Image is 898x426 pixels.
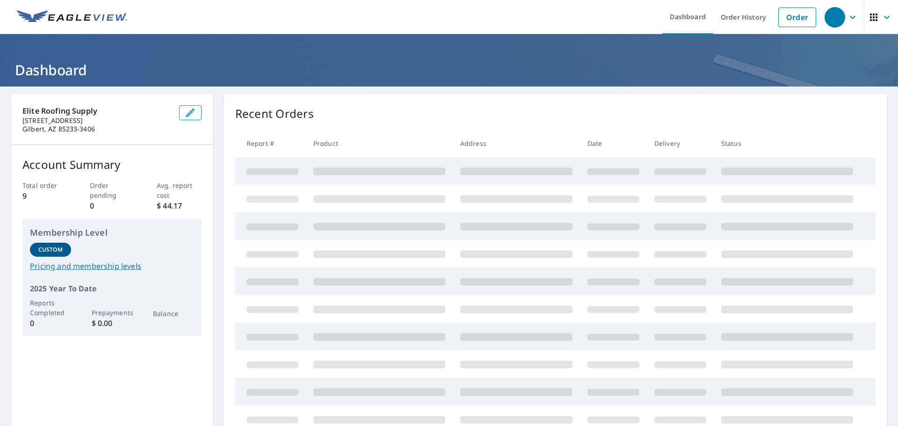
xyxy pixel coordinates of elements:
th: Address [453,130,580,157]
p: Total order [22,181,67,190]
th: Delivery [647,130,714,157]
a: Pricing and membership levels [30,260,194,272]
p: Prepayments [92,308,133,318]
p: Recent Orders [235,105,314,122]
p: Membership Level [30,226,194,239]
p: 0 [30,318,71,329]
p: Order pending [90,181,135,200]
p: 0 [90,200,135,211]
p: Balance [153,309,194,318]
p: Gilbert, AZ 85233-3406 [22,125,172,133]
th: Product [306,130,453,157]
p: Avg. report cost [157,181,202,200]
p: Custom [38,245,63,254]
p: 9 [22,190,67,202]
p: 2025 Year To Date [30,283,194,294]
p: Reports Completed [30,298,71,318]
th: Status [714,130,861,157]
p: $ 44.17 [157,200,202,211]
img: EV Logo [17,10,127,24]
p: Account Summary [22,156,202,173]
th: Report # [235,130,306,157]
h1: Dashboard [11,60,887,79]
p: [STREET_ADDRESS] [22,116,172,125]
p: Elite Roofing Supply [22,105,172,116]
p: $ 0.00 [92,318,133,329]
a: Order [778,7,816,27]
th: Date [580,130,647,157]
